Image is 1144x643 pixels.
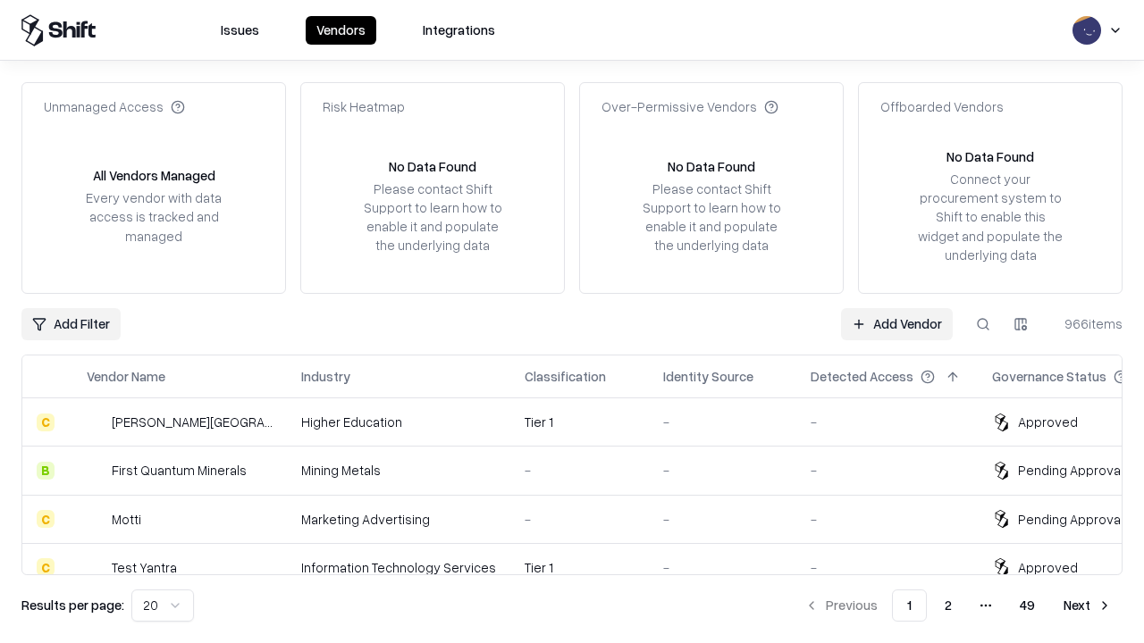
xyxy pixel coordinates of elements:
[301,461,496,480] div: Mining Metals
[663,367,753,386] div: Identity Source
[794,589,1123,622] nav: pagination
[37,558,55,576] div: C
[525,510,635,529] div: -
[44,97,185,116] div: Unmanaged Access
[1005,589,1049,622] button: 49
[389,157,476,176] div: No Data Found
[841,308,953,340] a: Add Vendor
[87,510,105,528] img: Motti
[93,166,215,185] div: All Vendors Managed
[1018,510,1123,529] div: Pending Approval
[112,461,247,480] div: First Quantum Minerals
[811,461,963,480] div: -
[525,461,635,480] div: -
[37,510,55,528] div: C
[80,188,228,245] div: Every vendor with data access is tracked and managed
[21,596,124,614] p: Results per page:
[930,589,966,622] button: 2
[663,461,782,480] div: -
[663,510,782,529] div: -
[358,180,507,255] div: Please contact Shift Support to learn how to enable it and populate the underlying data
[301,413,496,431] div: Higher Education
[210,16,270,45] button: Issues
[525,367,606,386] div: Classification
[1018,558,1078,577] div: Approved
[37,462,55,480] div: B
[601,97,778,116] div: Over-Permissive Vendors
[301,510,496,529] div: Marketing Advertising
[811,367,913,386] div: Detected Access
[306,16,376,45] button: Vendors
[811,510,963,529] div: -
[112,558,177,577] div: Test Yantra
[1018,461,1123,480] div: Pending Approval
[1053,589,1123,622] button: Next
[412,16,506,45] button: Integrations
[525,558,635,577] div: Tier 1
[811,413,963,431] div: -
[21,308,121,340] button: Add Filter
[811,558,963,577] div: -
[637,180,786,255] div: Please contact Shift Support to learn how to enable it and populate the underlying data
[87,367,165,386] div: Vendor Name
[37,413,55,431] div: C
[1018,413,1078,431] div: Approved
[916,170,1064,264] div: Connect your procurement system to Shift to enable this widget and populate the underlying data
[1051,314,1123,333] div: 966 items
[301,558,496,577] div: Information Technology Services
[525,413,635,431] div: Tier 1
[112,413,273,431] div: [PERSON_NAME][GEOGRAPHIC_DATA]
[892,589,927,622] button: 1
[668,157,755,176] div: No Data Found
[323,97,405,116] div: Risk Heatmap
[301,367,350,386] div: Industry
[992,367,1106,386] div: Governance Status
[112,510,141,529] div: Motti
[946,147,1034,166] div: No Data Found
[663,558,782,577] div: -
[87,413,105,431] img: Reichman University
[880,97,1004,116] div: Offboarded Vendors
[87,462,105,480] img: First Quantum Minerals
[663,413,782,431] div: -
[87,558,105,576] img: Test Yantra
